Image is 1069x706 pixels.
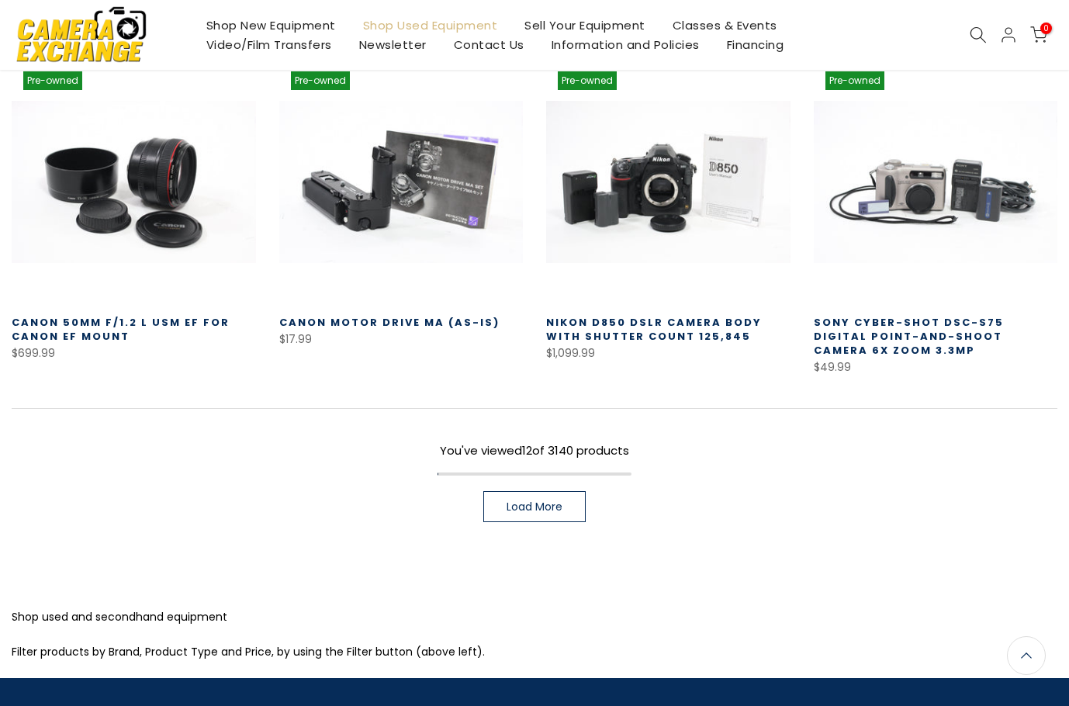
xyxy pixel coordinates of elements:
a: Video/Film Transfers [192,35,345,54]
div: $17.99 [279,330,524,349]
a: Canon 50mm f/1.2 L USM EF for Canon EF Mount [12,315,230,344]
a: Sony Cyber-shot DSC-S75 Digital Point-and-Shoot Camera 6x Zoom 3.3mp [814,315,1004,358]
a: Newsletter [345,35,440,54]
div: $49.99 [814,358,1058,377]
a: Classes & Events [659,16,791,35]
a: Back to the top [1007,636,1046,675]
a: Contact Us [440,35,538,54]
a: Nikon D850 DSLR Camera Body with Shutter Count 125,845 [546,315,762,344]
span: 12 [522,442,532,459]
p: Shop used and secondhand equipment [12,607,1057,627]
a: Shop Used Equipment [349,16,511,35]
a: Canon Motor Drive MA (AS-IS) [279,315,500,330]
a: Sell Your Equipment [511,16,659,35]
a: Shop New Equipment [192,16,349,35]
a: 0 [1030,26,1047,43]
span: Load More [507,501,562,512]
a: Financing [713,35,797,54]
div: $699.99 [12,344,256,363]
span: You've viewed of 3140 products [440,442,629,459]
p: Filter products by Brand, Product Type and Price, by using the Filter button (above left). [12,642,1057,662]
a: Load More [483,491,586,522]
div: $1,099.99 [546,344,791,363]
span: 0 [1040,22,1052,34]
a: Information and Policies [538,35,713,54]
